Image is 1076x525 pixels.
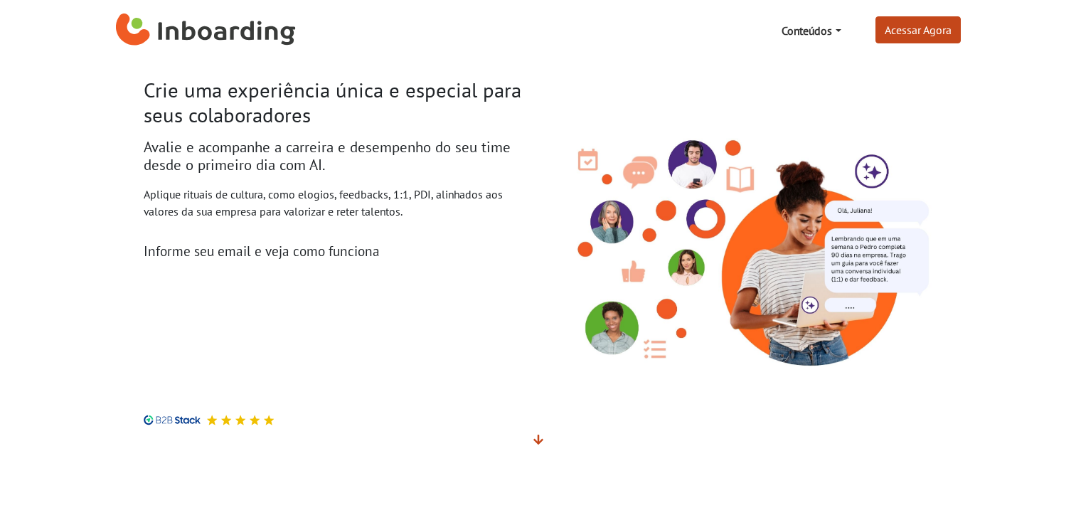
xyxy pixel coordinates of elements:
[116,6,296,55] a: Inboarding Home Page
[249,415,260,425] img: Avaliação 5 estrelas no B2B Stack
[201,415,275,425] div: Avaliação 5 estrelas no B2B Stack
[263,415,275,425] img: Avaliação 5 estrelas no B2B Stack
[144,415,201,425] img: B2B Stack logo
[144,186,528,220] p: Aplique rituais de cultura, como elogios, feedbacks, 1:1, PDI, alinhados aos valores da sua empre...
[220,415,232,425] img: Avaliação 5 estrelas no B2B Stack
[776,16,846,45] a: Conteúdos
[206,415,218,425] img: Avaliação 5 estrelas no B2B Stack
[144,265,494,398] iframe: Form 0
[235,415,246,425] img: Avaliação 5 estrelas no B2B Stack
[549,115,933,373] img: Inboarding - Rutuais de Cultura com Inteligência Ariticial. Feedback, conversas 1:1, PDI.
[144,139,528,174] h2: Avalie e acompanhe a carreira e desempenho do seu time desde o primeiro dia com AI.
[144,78,528,127] h1: Crie uma experiência única e especial para seus colaboradores
[533,433,543,447] span: Veja mais detalhes abaixo
[875,16,961,43] a: Acessar Agora
[144,243,528,259] h3: Informe seu email e veja como funciona
[116,9,296,52] img: Inboarding Home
